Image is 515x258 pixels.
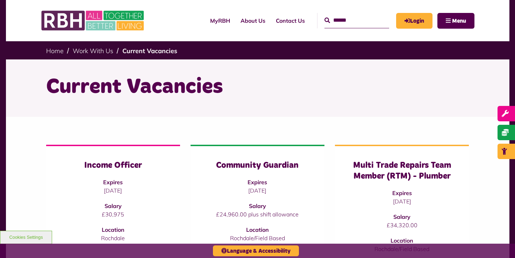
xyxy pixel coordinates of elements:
[205,234,310,242] p: Rochdale/Field Based
[205,210,310,218] p: £24,960.00 plus shift allowance
[105,202,122,209] strong: Salary
[452,18,466,24] span: Menu
[41,7,146,34] img: RBH
[60,160,166,171] h3: Income Officer
[60,186,166,195] p: [DATE]
[122,47,177,55] a: Current Vacancies
[249,202,266,209] strong: Salary
[73,47,113,55] a: Work With Us
[392,189,412,196] strong: Expires
[349,160,455,182] h3: Multi Trade Repairs Team Member (RTM) - Plumber
[102,226,124,233] strong: Location
[205,160,310,171] h3: Community Guardian
[103,179,123,186] strong: Expires
[46,47,64,55] a: Home
[437,13,474,29] button: Navigation
[391,237,413,244] strong: Location
[393,213,410,220] strong: Salary
[60,234,166,242] p: Rochdale
[271,11,310,30] a: Contact Us
[60,210,166,218] p: £30,975
[349,197,455,206] p: [DATE]
[213,245,299,256] button: Language & Accessibility
[246,226,269,233] strong: Location
[46,73,469,101] h1: Current Vacancies
[235,11,271,30] a: About Us
[248,179,267,186] strong: Expires
[484,227,515,258] iframe: Netcall Web Assistant for live chat
[349,221,455,229] p: £34,320.00
[396,13,432,29] a: MyRBH
[205,11,235,30] a: MyRBH
[205,186,310,195] p: [DATE]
